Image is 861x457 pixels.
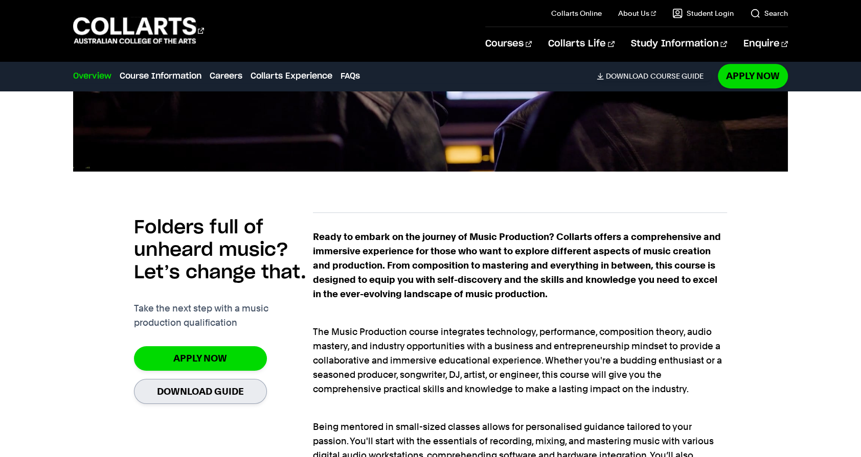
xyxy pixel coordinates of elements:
[750,8,788,18] a: Search
[251,70,332,82] a: Collarts Experience
[485,27,532,61] a: Courses
[134,379,267,404] a: Download Guide
[631,27,727,61] a: Study Information
[134,217,313,284] h2: Folders full of unheard music? Let’s change that.
[341,70,360,82] a: FAQs
[134,346,267,370] a: Apply Now
[73,16,204,45] div: Go to homepage
[606,71,648,81] span: Download
[73,70,111,82] a: Overview
[597,71,712,81] a: DownloadCourse Guide
[210,70,242,82] a: Careers
[618,8,656,18] a: About Us
[313,231,721,299] strong: Ready to embark on the journey of Music Production? Collarts offers a comprehensive and immersive...
[672,8,734,18] a: Student Login
[548,27,614,61] a: Collarts Life
[134,301,313,330] p: Take the next step with a music production qualification
[743,27,788,61] a: Enquire
[718,64,788,88] a: Apply Now
[313,310,727,396] p: The Music Production course integrates technology, performance, composition theory, audio mastery...
[120,70,201,82] a: Course Information
[551,8,602,18] a: Collarts Online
